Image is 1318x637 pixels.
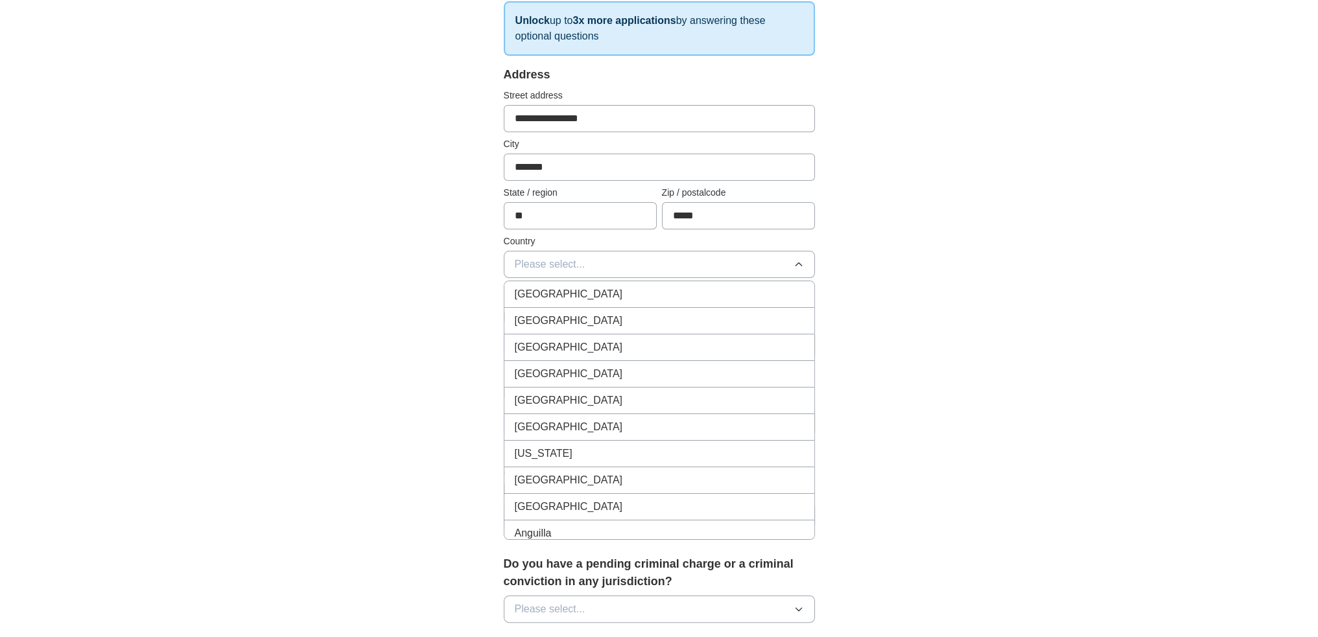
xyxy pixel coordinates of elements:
[515,286,623,302] span: [GEOGRAPHIC_DATA]
[515,499,623,515] span: [GEOGRAPHIC_DATA]
[515,601,585,617] span: Please select...
[515,526,552,541] span: Anguilla
[662,186,815,200] label: Zip / postalcode
[504,66,815,84] div: Address
[504,555,815,590] label: Do you have a pending criminal charge or a criminal conviction in any jurisdiction?
[504,596,815,623] button: Please select...
[504,1,815,56] p: up to by answering these optional questions
[504,251,815,278] button: Please select...
[504,186,657,200] label: State / region
[515,419,623,435] span: [GEOGRAPHIC_DATA]
[515,313,623,329] span: [GEOGRAPHIC_DATA]
[515,366,623,382] span: [GEOGRAPHIC_DATA]
[515,257,585,272] span: Please select...
[515,15,550,26] strong: Unlock
[504,89,815,102] label: Street address
[572,15,676,26] strong: 3x more applications
[515,340,623,355] span: [GEOGRAPHIC_DATA]
[504,235,815,248] label: Country
[515,472,623,488] span: [GEOGRAPHIC_DATA]
[515,446,572,461] span: [US_STATE]
[515,393,623,408] span: [GEOGRAPHIC_DATA]
[504,137,815,151] label: City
